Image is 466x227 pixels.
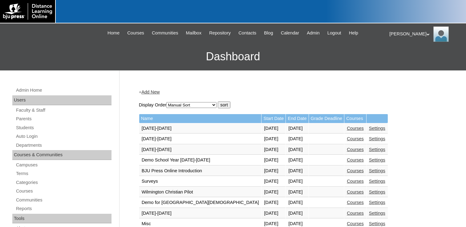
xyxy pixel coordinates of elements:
[15,133,111,140] a: Auto Login
[309,114,344,123] td: Grade Deadline
[15,106,111,114] a: Faculty & Staff
[15,86,111,94] a: Admin Home
[261,134,286,144] td: [DATE]
[286,145,308,155] td: [DATE]
[369,136,385,141] a: Settings
[261,197,286,208] td: [DATE]
[15,179,111,186] a: Categories
[261,145,286,155] td: [DATE]
[261,176,286,187] td: [DATE]
[104,30,123,37] a: Home
[261,155,286,165] td: [DATE]
[347,200,364,205] a: Courses
[15,115,111,123] a: Parents
[347,211,364,216] a: Courses
[139,155,261,165] td: Demo School Year [DATE]-[DATE]
[139,134,261,144] td: [DATE]-[DATE]
[139,197,261,208] td: Demo for [GEOGRAPHIC_DATA][DEMOGRAPHIC_DATA]
[369,221,385,226] a: Settings
[433,26,449,42] img: Nicole Ditoro
[278,30,302,37] a: Calendar
[139,176,261,187] td: Surveys
[286,123,308,134] td: [DATE]
[139,114,261,123] td: Name
[12,150,111,160] div: Courses & Communities
[12,95,111,105] div: Users
[15,161,111,169] a: Campuses
[281,30,299,37] span: Calendar
[344,114,366,123] td: Courses
[141,90,160,94] a: Add New
[369,200,385,205] a: Settings
[15,170,111,177] a: Terms
[124,30,147,37] a: Courses
[209,30,231,37] span: Repository
[369,168,385,173] a: Settings
[139,208,261,219] td: [DATE]-[DATE]
[152,30,178,37] span: Communities
[15,187,111,195] a: Courses
[15,196,111,204] a: Communities
[286,166,308,176] td: [DATE]
[139,102,444,108] form: Display Order
[3,3,52,20] img: logo-white.png
[15,205,111,213] a: Reports
[307,30,320,37] span: Admin
[304,30,323,37] a: Admin
[286,176,308,187] td: [DATE]
[139,145,261,155] td: [DATE]-[DATE]
[286,208,308,219] td: [DATE]
[3,43,463,70] h3: Dashboard
[139,123,261,134] td: [DATE]-[DATE]
[286,114,308,123] td: End Date
[347,221,364,226] a: Courses
[261,30,276,37] a: Blog
[261,123,286,134] td: [DATE]
[389,26,460,42] div: [PERSON_NAME]
[327,30,341,37] span: Logout
[369,126,385,131] a: Settings
[347,189,364,194] a: Courses
[107,30,120,37] span: Home
[218,102,230,108] input: sort
[186,30,202,37] span: Mailbox
[369,211,385,216] a: Settings
[261,166,286,176] td: [DATE]
[286,134,308,144] td: [DATE]
[346,30,361,37] a: Help
[15,124,111,132] a: Students
[12,214,111,224] div: Tools
[324,30,344,37] a: Logout
[183,30,205,37] a: Mailbox
[347,147,364,152] a: Courses
[347,136,364,141] a: Courses
[261,187,286,197] td: [DATE]
[349,30,358,37] span: Help
[149,30,181,37] a: Communities
[238,30,256,37] span: Contacts
[264,30,273,37] span: Blog
[286,187,308,197] td: [DATE]
[369,189,385,194] a: Settings
[15,141,111,149] a: Departments
[127,30,144,37] span: Courses
[347,179,364,184] a: Courses
[261,208,286,219] td: [DATE]
[139,166,261,176] td: BJU Press Online Introduction
[369,147,385,152] a: Settings
[347,157,364,162] a: Courses
[369,179,385,184] a: Settings
[347,168,364,173] a: Courses
[139,89,444,95] div: +
[206,30,234,37] a: Repository
[369,157,385,162] a: Settings
[139,187,261,197] td: Wilmington Christian Pilot
[261,114,286,123] td: Start Date
[347,126,364,131] a: Courses
[286,197,308,208] td: [DATE]
[286,155,308,165] td: [DATE]
[235,30,259,37] a: Contacts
